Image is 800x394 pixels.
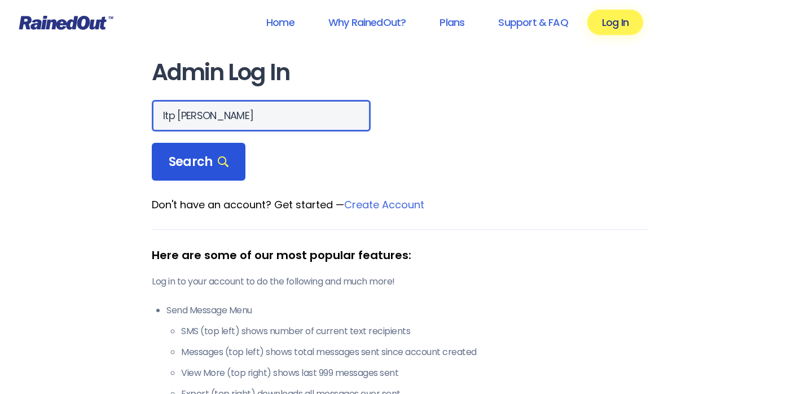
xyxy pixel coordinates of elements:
[587,10,643,35] a: Log In
[425,10,479,35] a: Plans
[152,275,648,288] p: Log in to your account to do the following and much more!
[314,10,421,35] a: Why RainedOut?
[344,198,424,212] a: Create Account
[252,10,309,35] a: Home
[483,10,582,35] a: Support & FAQ
[169,154,228,170] span: Search
[152,143,245,181] div: Search
[181,345,648,359] li: Messages (top left) shows total messages sent since account created
[152,247,648,264] div: Here are some of our most popular features:
[152,60,648,85] h1: Admin Log In
[152,100,371,132] input: Search Orgs…
[181,366,648,380] li: View More (top right) shows last 999 messages sent
[181,325,648,338] li: SMS (top left) shows number of current text recipients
